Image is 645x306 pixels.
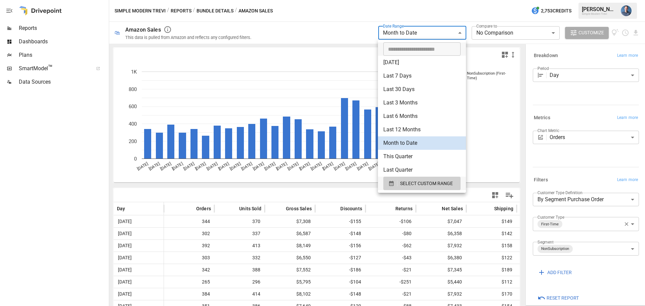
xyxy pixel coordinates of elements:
[378,83,466,96] li: Last 30 Days
[383,177,461,190] button: SELECT CUSTOM RANGE
[378,136,466,150] li: Month to Date
[378,123,466,136] li: Last 12 Months
[378,150,466,163] li: This Quarter
[378,56,466,69] li: [DATE]
[378,110,466,123] li: Last 6 Months
[378,69,466,83] li: Last 7 Days
[378,163,466,177] li: Last Quarter
[400,179,453,188] span: SELECT CUSTOM RANGE
[378,96,466,110] li: Last 3 Months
